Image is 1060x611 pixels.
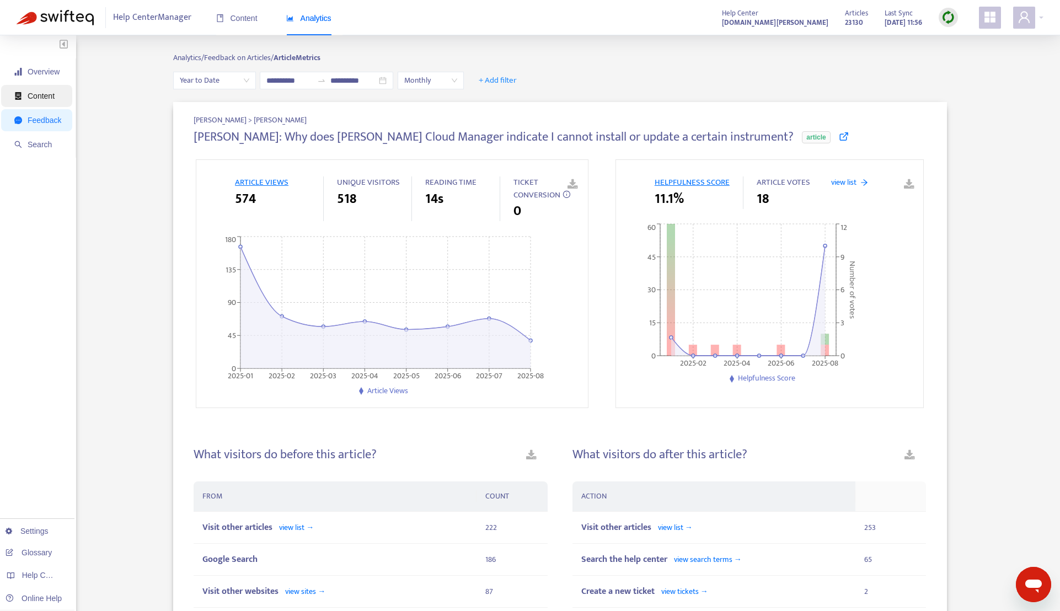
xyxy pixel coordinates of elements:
[768,357,794,369] tspan: 2025-06
[840,350,845,362] tspan: 0
[14,92,22,100] span: container
[572,447,747,462] h4: What visitors do after this article?
[941,10,955,24] img: sync.dc5367851b00ba804db3.png
[845,261,859,319] tspan: Number of votes
[425,175,477,189] span: READING TIME
[485,585,493,598] span: 87
[248,114,254,126] span: >
[479,74,517,87] span: + Add filter
[194,130,794,144] h4: [PERSON_NAME]: Why does [PERSON_NAME] Cloud Manager indicate I cannot install or update a certain...
[173,51,274,64] span: Analytics/ Feedback on Articles/
[812,357,838,369] tspan: 2025-08
[337,189,356,209] span: 518
[1016,567,1051,602] iframe: メッセージングウィンドウの起動ボタン、進行中の会話
[722,16,828,29] a: [DOMAIN_NAME][PERSON_NAME]
[17,10,94,25] img: Swifteq
[286,14,294,22] span: area-chart
[194,114,248,126] span: [PERSON_NAME]
[864,585,868,598] span: 2
[840,221,847,234] tspan: 12
[6,548,52,557] a: Glossary
[840,284,844,297] tspan: 6
[216,14,258,23] span: Content
[831,176,856,188] span: view list
[279,521,314,534] span: view list →
[425,189,443,209] span: 14s
[581,552,667,567] span: Search the help center
[655,175,730,189] span: HELPFULNESS SCORE
[722,17,828,29] strong: [DOMAIN_NAME][PERSON_NAME]
[845,7,868,19] span: Articles
[647,221,656,234] tspan: 60
[225,233,236,246] tspan: 180
[885,17,922,29] strong: [DATE] 11:56
[513,201,521,221] span: 0
[724,357,751,369] tspan: 2025-04
[194,481,477,512] th: FROM
[485,521,497,534] span: 222
[180,72,249,89] span: Year to Date
[517,369,544,382] tspan: 2025-08
[228,329,236,342] tspan: 45
[232,362,236,375] tspan: 0
[235,189,256,209] span: 574
[202,584,279,599] span: Visit other websites
[194,447,377,462] h4: What visitors do before this article?
[860,179,868,186] span: arrow-right
[840,251,844,264] tspan: 9
[235,175,288,189] span: ARTICLE VIEWS
[28,67,60,76] span: Overview
[28,92,55,100] span: Content
[722,7,758,19] span: Help Center
[864,553,872,566] span: 65
[113,7,191,28] span: Help Center Manager
[757,175,810,189] span: ARTICLE VOTES
[269,369,295,382] tspan: 2025-02
[680,357,706,369] tspan: 2025-02
[513,175,560,202] span: TICKET CONVERSION
[581,520,651,535] span: Visit other articles
[274,51,320,64] strong: Article Metrics
[476,369,502,382] tspan: 2025-07
[983,10,997,24] span: appstore
[216,14,224,22] span: book
[738,372,795,384] span: Helpfulness Score
[581,584,655,599] span: Create a new ticket
[864,521,876,534] span: 253
[840,317,844,329] tspan: 3
[674,553,742,566] span: view search terms →
[658,521,693,534] span: view list →
[228,369,253,382] tspan: 2025-01
[802,131,830,143] span: article
[647,251,656,264] tspan: 45
[317,76,326,85] span: to
[14,141,22,148] span: search
[317,76,326,85] span: swap-right
[202,520,272,535] span: Visit other articles
[661,585,708,598] span: view tickets →
[226,263,236,276] tspan: 135
[1018,10,1031,24] span: user
[6,594,62,603] a: Online Help
[6,527,49,535] a: Settings
[435,369,461,382] tspan: 2025-06
[14,68,22,76] span: signal
[647,284,656,297] tspan: 30
[470,72,525,89] button: + Add filter
[310,369,336,382] tspan: 2025-03
[28,116,61,125] span: Feedback
[285,585,325,598] span: view sites →
[649,317,656,329] tspan: 15
[393,369,420,382] tspan: 2025-05
[202,552,258,567] span: Google Search
[367,384,408,397] span: Article Views
[477,481,547,512] th: COUNT
[286,14,331,23] span: Analytics
[655,189,684,209] span: 11.1%
[757,189,769,209] span: 18
[254,114,307,126] span: [PERSON_NAME]
[485,553,496,566] span: 186
[885,7,913,19] span: Last Sync
[845,17,863,29] strong: 23130
[22,571,67,580] span: Help Centers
